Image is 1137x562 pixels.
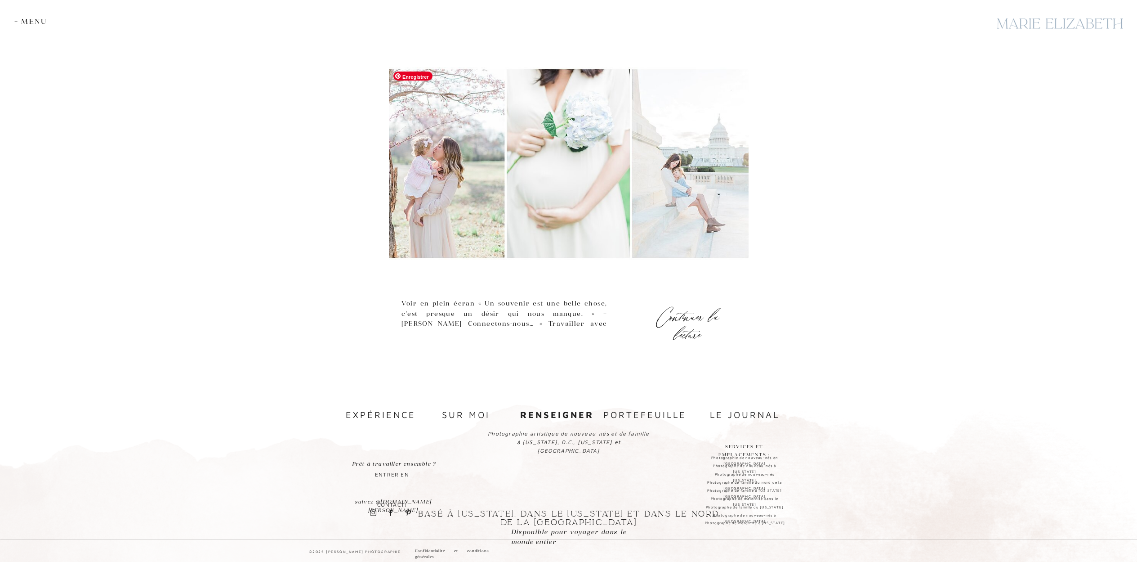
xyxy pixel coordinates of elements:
[656,295,720,356] font: Continuer la lecture
[711,496,779,507] font: Photographe de maternité dans le [US_STATE]
[703,472,787,478] a: Photographe de nouveau-nés [US_STATE]
[703,455,787,462] a: Photographie de nouveau-nés en [GEOGRAPHIC_DATA]
[402,74,429,80] font: Enregistrer
[389,67,749,260] img: Dcnewborn2Cmaternity2Candfamilyphotographer 10
[418,509,719,527] font: Basé à [US_STATE], dans le [US_STATE] et dans le nord de la [GEOGRAPHIC_DATA]
[352,460,436,467] font: Prêt à travailler ensemble ?
[718,444,770,458] font: Services et emplacements :
[698,407,792,422] a: le journal
[641,308,735,319] a: Continuer la lecture
[375,471,409,508] font: entrer en contact!
[346,407,413,423] a: expérience
[707,480,782,490] font: Photographe de famille du nord de la [GEOGRAPHIC_DATA]
[344,459,444,469] a: Prêt à travailler ensemble ?
[511,528,627,546] font: Disponible pour voyager dans le monde entier
[603,409,687,420] font: portefeuille
[707,488,782,499] font: Photographe de famille à [US_STATE][GEOGRAPHIC_DATA]
[713,513,776,523] font: Photographe de nouveau-nés à [GEOGRAPHIC_DATA]
[415,548,489,557] a: Confidentialité et conditions générales
[705,521,785,525] font: Photographe de maternité à [US_STATE]
[415,549,489,559] font: Confidentialité et conditions générales
[14,17,47,26] font: + Menu
[355,498,431,513] font: suivez @[DOMAIN_NAME][PERSON_NAME]
[603,407,671,424] a: portefeuille
[520,409,594,420] font: renseigner
[703,480,787,486] a: Photographe de famille du nord de la [GEOGRAPHIC_DATA]
[711,455,778,466] font: Photographie de nouveau-nés en [GEOGRAPHIC_DATA]
[710,409,780,420] font: le journal
[520,407,576,422] a: renseigner
[488,430,649,454] font: Photographie artistique de nouveau-nés et de famille à [US_STATE], D.C., [US_STATE] et [GEOGRAPHI...
[706,505,784,509] font: Photographe de famille du [US_STATE]
[703,520,787,527] a: Photographe de maternité à [US_STATE]
[401,299,607,378] font: Voir en plein écran « Un souvenir est une belle chose, c'est presque un désir qui nous manque. » ...
[713,463,776,474] font: Photographe de nouveau-nés à [US_STATE]
[703,504,787,511] a: Photographe de famille du [US_STATE]
[703,513,787,519] a: Photographe de nouveau-nés à [GEOGRAPHIC_DATA]
[703,496,787,503] a: Photographe de maternité dans le [US_STATE]
[715,472,775,482] font: Photographe de nouveau-nés [US_STATE]
[346,409,416,420] font: expérience
[442,409,490,420] font: sur moi
[437,407,495,422] a: sur moi
[309,549,401,554] font: ©2025 [PERSON_NAME] Photographie
[703,463,787,470] a: Photographe de nouveau-nés à [US_STATE]
[366,459,419,481] a: entrer en contact!
[703,488,787,495] a: Photographe de famille à [US_STATE][GEOGRAPHIC_DATA]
